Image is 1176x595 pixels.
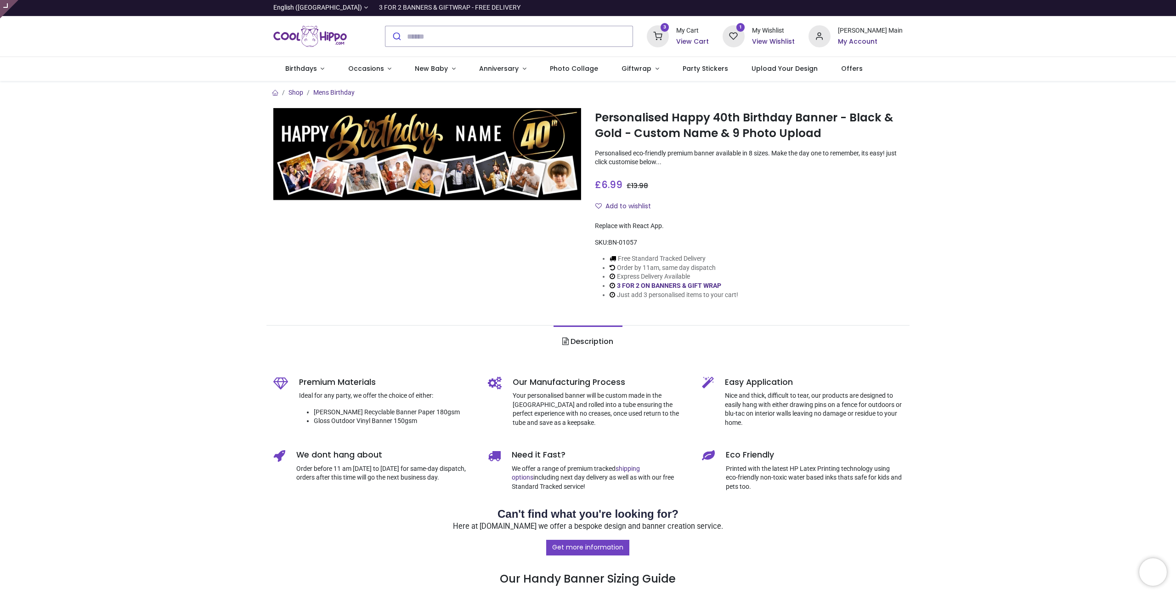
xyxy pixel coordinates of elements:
button: Add to wishlistAdd to wishlist [595,199,659,214]
span: Party Stickers [683,64,728,73]
a: View Wishlist [752,37,795,46]
p: Here at [DOMAIN_NAME] we offer a bespoke design and banner creation service. [273,521,903,532]
li: Free Standard Tracked Delivery [610,254,738,263]
p: Printed with the latest HP Latex Printing technology using eco-friendly non-toxic water based ink... [726,464,903,492]
a: Description [554,326,622,358]
a: Occasions [336,57,403,81]
h3: Our Handy Banner Sizing Guide [273,539,903,587]
li: Express Delivery Available [610,272,738,281]
div: My Cart [676,26,709,35]
h5: Our Manufacturing Process [513,377,689,388]
iframe: Customer reviews powered by Trustpilot [710,3,903,12]
a: New Baby [403,57,468,81]
span: 6.99 [601,178,622,191]
a: Giftwrap [610,57,671,81]
h1: Personalised Happy 40th Birthday Banner - Black & Gold - Custom Name & 9 Photo Upload [595,110,903,142]
li: [PERSON_NAME] Recyclable Banner Paper 180gsm [314,408,474,417]
p: Ideal for any party, we offer the choice of either: [299,391,474,400]
a: My Account [838,37,903,46]
p: Nice and thick, difficult to tear, our products are designed to easily hang with either drawing p... [725,391,903,427]
span: Offers [841,64,863,73]
span: 13.98 [631,181,648,190]
a: Birthdays [273,57,336,81]
div: [PERSON_NAME] Main [838,26,903,35]
a: 3 [647,32,669,40]
a: 3 FOR 2 ON BANNERS & GIFT WRAP [617,282,721,289]
span: Occasions [348,64,384,73]
p: Your personalised banner will be custom made in the [GEOGRAPHIC_DATA] and rolled into a tube ensu... [513,391,689,427]
span: Anniversary [479,64,519,73]
li: Gloss Outdoor Vinyl Banner 150gsm [314,417,474,426]
h2: Can't find what you're looking for? [273,506,903,522]
span: BN-01057 [608,239,637,246]
li: Order by 11am, same day dispatch [610,263,738,273]
div: 3 FOR 2 BANNERS & GIFTWRAP - FREE DELIVERY [379,3,520,12]
div: SKU: [595,238,903,247]
span: Birthdays [285,64,317,73]
a: 1 [723,32,745,40]
a: English ([GEOGRAPHIC_DATA]) [273,3,368,12]
h5: Easy Application [725,377,903,388]
p: Order before 11 am [DATE] to [DATE] for same-day dispatch, orders after this time will go the nex... [296,464,474,482]
h5: We dont hang about [296,449,474,461]
sup: 3 [661,23,669,32]
li: Just add 3 personalised items to your cart! [610,291,738,300]
h5: Premium Materials [299,377,474,388]
div: My Wishlist [752,26,795,35]
sup: 1 [736,23,745,32]
a: Logo of Cool Hippo [273,23,347,49]
button: Submit [385,26,407,46]
a: Get more information [546,540,629,555]
a: View Cart [676,37,709,46]
span: New Baby [415,64,448,73]
span: Upload Your Design [752,64,818,73]
h5: Need it Fast? [512,449,689,461]
i: Add to wishlist [595,203,602,209]
span: Photo Collage [550,64,598,73]
div: Replace with React App. [595,222,903,231]
p: We offer a range of premium tracked including next day delivery as well as with our free Standard... [512,464,689,492]
span: £ [627,181,648,190]
h5: Eco Friendly [726,449,903,461]
span: Giftwrap [622,64,651,73]
a: Mens Birthday [313,89,355,96]
a: Anniversary [467,57,538,81]
p: Personalised eco-friendly premium banner available in 8 sizes. Make the day one to remember, its ... [595,149,903,167]
img: Personalised Happy 40th Birthday Banner - Black & Gold - Custom Name & 9 Photo Upload [273,108,581,200]
img: Cool Hippo [273,23,347,49]
span: £ [595,178,622,191]
iframe: Brevo live chat [1139,558,1167,586]
a: Shop [288,89,303,96]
